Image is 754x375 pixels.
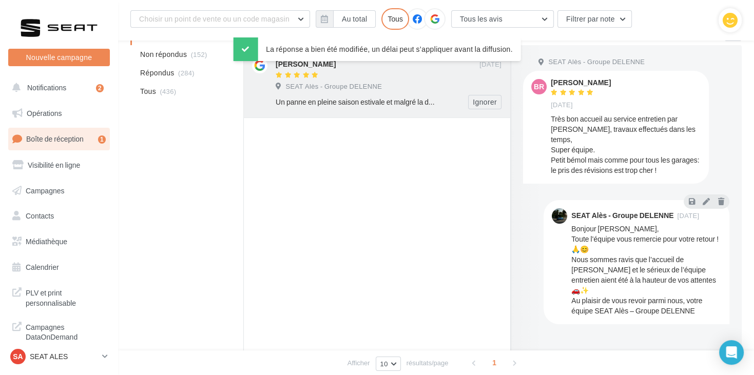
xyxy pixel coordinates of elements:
span: [DATE] [551,101,573,110]
button: Au total [316,10,376,28]
a: SA SEAT ALES [8,347,110,366]
span: [DATE] [677,212,699,219]
span: Contacts [26,211,54,220]
span: Répondus [140,68,175,78]
button: Tous les avis [451,10,554,28]
button: Au total [333,10,376,28]
span: Non répondus [140,49,187,60]
div: 2 [96,84,104,92]
span: Boîte de réception [26,134,84,143]
a: Médiathèque [6,231,112,252]
span: Médiathèque [26,237,67,246]
a: Boîte de réception1 [6,128,112,150]
a: PLV et print personnalisable [6,282,112,312]
span: Choisir un point de vente ou un code magasin [139,14,289,23]
a: Opérations [6,103,112,124]
span: (152) [191,50,207,58]
div: Très bon accueil au service entretien par [PERSON_NAME], travaux effectués dans les temps, Super ... [551,114,701,175]
div: La réponse a bien été modifiée, un délai peut s’appliquer avant la diffusion. [233,37,521,61]
span: PLV et print personnalisable [26,286,106,308]
a: Visibilité en ligne [6,154,112,176]
button: Choisir un point de vente ou un code magasin [130,10,310,28]
div: SEAT Alès - Groupe DELENNE [571,212,673,219]
span: br [534,82,544,92]
span: SEAT Alès - Groupe DELENNE [285,82,382,91]
button: Filtrer par note [557,10,632,28]
p: SEAT ALES [30,351,98,362]
button: Ignorer [468,95,501,109]
button: Nouvelle campagne [8,49,110,66]
span: résultats/page [407,358,449,368]
button: 10 [376,357,401,371]
span: Calendrier [26,263,59,271]
span: 10 [380,360,388,368]
a: Campagnes DataOnDemand [6,316,112,346]
div: [PERSON_NAME] [551,79,611,86]
span: Visibilité en ligne [28,161,80,169]
span: Tous les avis [460,14,502,23]
div: Open Intercom Messenger [719,340,744,365]
button: Notifications 2 [6,77,108,98]
span: Campagnes DataOnDemand [26,320,106,342]
div: Bonjour [PERSON_NAME], Toute l'équipe vous remercie pour votre retour !🙏😊 Nous sommes ravis que l... [571,224,721,316]
span: Campagnes [26,186,65,194]
span: (284) [178,69,195,77]
div: 1 [98,135,106,144]
span: (436) [160,87,176,95]
span: Notifications [27,83,66,92]
span: SA [13,351,23,362]
span: SEAT Alès - Groupe DELENNE [548,57,645,67]
div: Un panne en pleine saison estivale et malgré la distance , une prise en charge de très bonne qual... [276,97,435,107]
span: Opérations [27,109,62,117]
a: Campagnes [6,180,112,202]
div: Tous [381,8,409,30]
span: 1 [486,354,502,371]
a: Contacts [6,205,112,227]
span: Tous [140,86,156,96]
span: Afficher [347,358,370,368]
a: Calendrier [6,256,112,278]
